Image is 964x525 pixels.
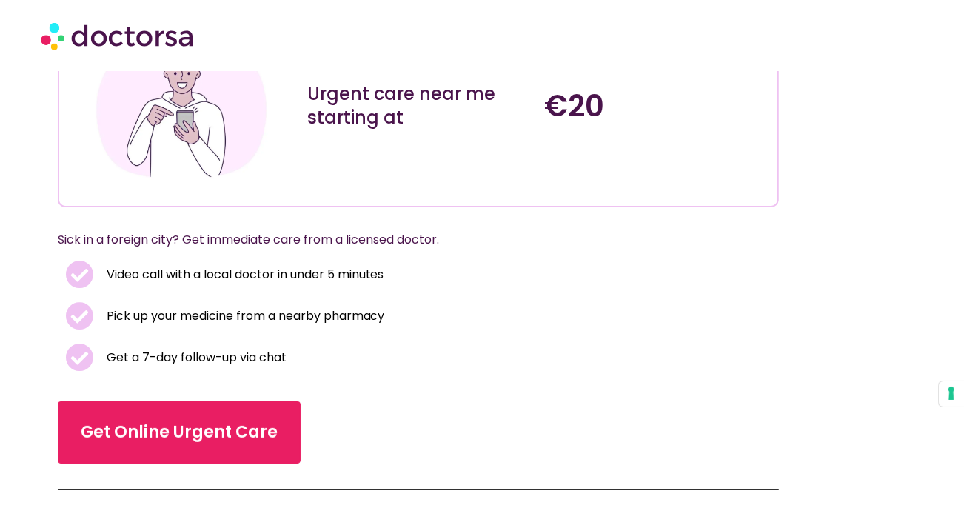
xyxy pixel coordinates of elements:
[307,82,529,130] h3: Urgent care near me starting at
[103,306,385,327] span: Pick up your medicine from a nearby pharmacy
[103,347,287,368] span: Get a 7-day follow-up via chat
[939,381,964,407] button: Your consent preferences for tracking technologies
[103,264,384,285] span: Video call with a local doctor in under 5 minutes
[93,17,270,195] img: Illustration depicting a young adult in a casual outfit, engaged with their smartphone. They are ...
[58,230,743,250] p: Sick in a foreign city? Get immediate care from a licensed doctor.
[58,401,301,464] a: Get Online Urgent Care
[544,88,766,124] h4: €20
[81,421,278,444] span: Get Online Urgent Care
